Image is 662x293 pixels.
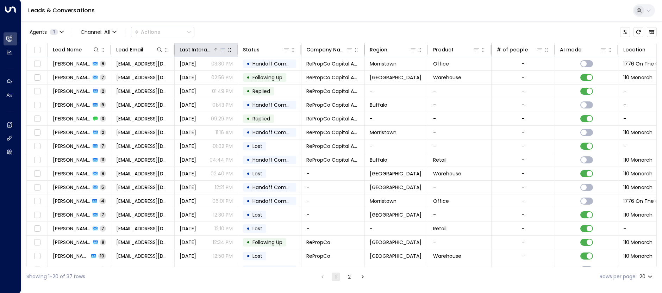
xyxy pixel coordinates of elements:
[306,156,360,163] span: RePropCo Capital Advisors
[33,114,42,123] span: Toggle select row
[214,225,233,232] p: 12:10 PM
[116,45,143,54] div: Lead Email
[116,101,169,108] span: rfischer@repropco.com
[246,264,250,276] div: •
[116,156,169,163] span: rfischer@repropco.com
[53,253,89,260] span: Brian Whitmer
[246,58,250,70] div: •
[433,60,449,67] span: Office
[99,267,106,273] span: 4
[180,74,196,81] span: Yesterday
[116,115,169,122] span: rfischer@repropco.com
[213,143,233,150] p: 01:02 PM
[116,184,169,191] span: lquinn1726@gmail.com
[100,212,106,218] span: 7
[100,157,106,163] span: 11
[180,129,196,136] span: May 23, 2025
[633,27,643,37] span: Refresh
[33,142,42,151] span: Toggle select row
[100,116,106,121] span: 3
[522,170,525,177] div: -
[358,273,367,281] button: Go to next page
[53,45,82,54] div: Lead Name
[116,239,169,246] span: bwhitmer@repropco.com
[116,129,169,136] span: rfischer@repropco.com
[53,129,91,136] span: RJ Fischer
[100,143,106,149] span: 7
[252,143,262,150] span: Lost
[33,46,42,55] span: Toggle select all
[104,29,111,35] span: All
[53,60,90,67] span: RJ Fischer
[306,45,353,54] div: Company Name
[100,88,106,94] span: 2
[522,239,525,246] div: -
[433,198,449,205] span: Office
[99,198,106,204] span: 4
[180,60,196,67] span: Yesterday
[496,45,528,54] div: # of people
[78,27,119,37] button: Channel:All
[100,170,106,176] span: 9
[33,238,42,247] span: Toggle select row
[246,154,250,166] div: •
[428,139,492,153] td: -
[246,195,250,207] div: •
[100,61,106,67] span: 9
[522,156,525,163] div: -
[53,156,90,163] span: RJ Fischer
[98,253,106,259] span: 10
[53,225,90,232] span: Lucas Quinn
[370,198,396,205] span: Morristown
[212,88,233,95] p: 01:49 PM
[116,170,169,177] span: lquinn1726@gmail.com
[30,30,47,35] span: Agents
[213,253,233,260] p: 12:50 PM
[370,101,387,108] span: Buffalo
[522,115,525,122] div: -
[33,128,42,137] span: Toggle select row
[100,74,106,80] span: 7
[180,88,196,95] span: Yesterday
[53,239,91,246] span: Brian Whitmer
[33,60,42,68] span: Toggle select row
[180,101,196,108] span: Yesterday
[212,198,233,205] p: 06:01 PM
[50,29,58,35] span: 1
[131,27,194,37] div: Button group with a nested menu
[522,198,525,205] div: -
[433,156,446,163] span: Retail
[180,266,196,273] span: Jul 10, 2025
[522,129,525,136] div: -
[522,266,525,273] div: -
[433,253,461,260] span: Warehouse
[623,45,645,54] div: Location
[252,239,282,246] span: Following Up
[306,88,360,95] span: RePropCo Capital Advisors
[433,170,461,177] span: Warehouse
[252,129,302,136] span: Handoff Completed
[433,45,480,54] div: Product
[53,143,90,150] span: RJ Fischer
[53,170,90,177] span: Lucas Quinn
[252,184,302,191] span: Handoff Completed
[246,113,250,125] div: •
[33,183,42,192] span: Toggle select row
[252,253,262,260] span: Lost
[252,156,302,163] span: Handoff Completed
[180,198,196,205] span: Jul 10, 2025
[365,112,428,125] td: -
[28,6,95,14] a: Leads & Conversations
[623,253,652,260] span: 110 Monarch
[116,143,169,150] span: rfischer@repropco.com
[252,225,262,232] span: Lost
[522,101,525,108] div: -
[180,45,213,54] div: Last Interacted
[116,198,169,205] span: lquinn1726@gmail.com
[116,253,169,260] span: bwhitmer@repropco.com
[332,273,340,281] button: page 1
[211,170,233,177] p: 02:40 PM
[639,272,654,282] div: 20
[522,225,525,232] div: -
[365,85,428,98] td: -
